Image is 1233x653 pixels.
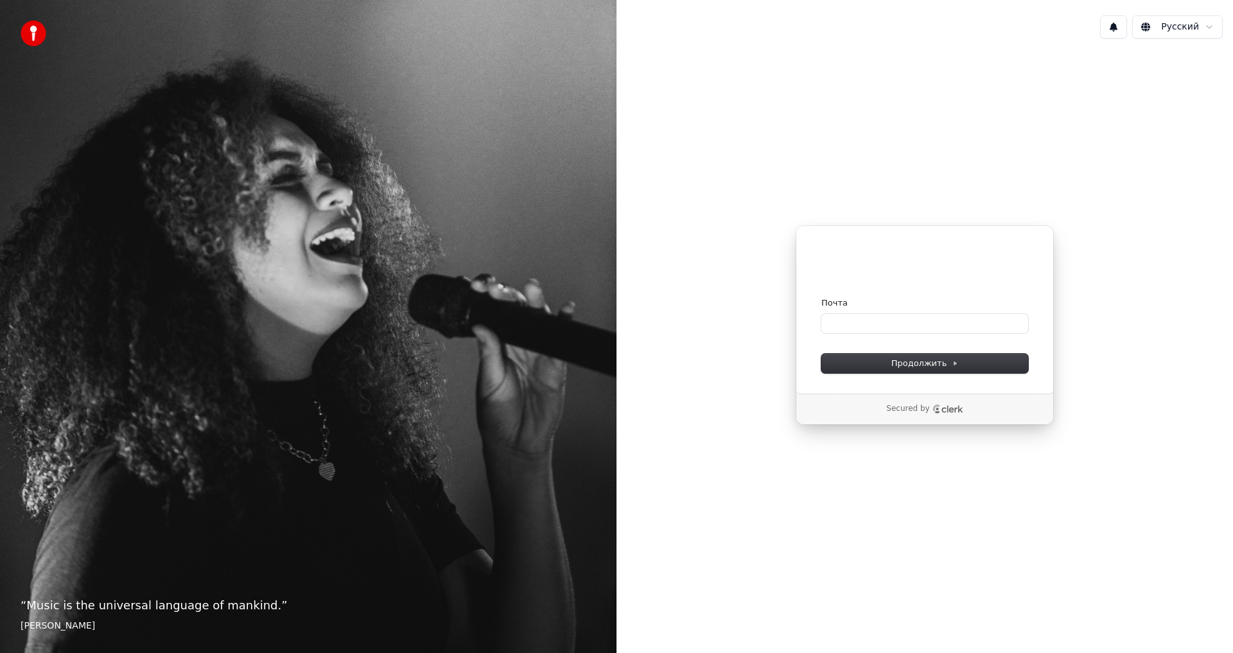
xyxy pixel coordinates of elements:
[891,358,959,369] span: Продолжить
[886,404,929,414] p: Secured by
[821,297,848,309] label: Почта
[21,21,46,46] img: youka
[21,596,596,614] p: “ Music is the universal language of mankind. ”
[821,354,1028,373] button: Продолжить
[932,405,963,414] a: Clerk logo
[21,620,596,632] footer: [PERSON_NAME]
